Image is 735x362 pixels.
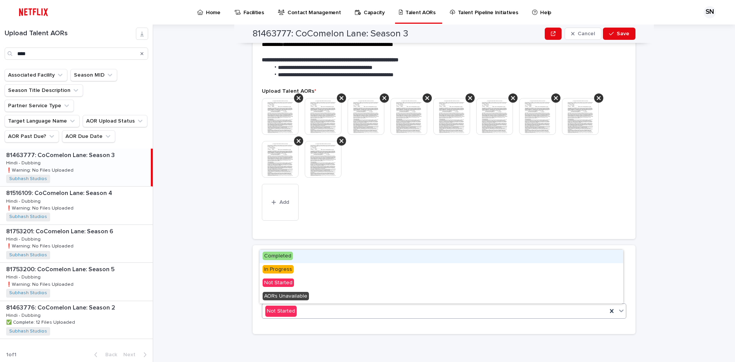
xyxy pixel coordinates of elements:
p: 81753200: CoComelon Lane: Season 5 [6,264,116,273]
button: Season Title Description [5,84,83,97]
p: Hindi - Dubbing [6,235,42,242]
div: Completed [260,250,623,263]
a: Subhash Studios [9,214,47,219]
button: Add [262,184,299,221]
span: Back [101,352,117,357]
p: ❗️Warning: No Files Uploaded [6,166,75,173]
a: Subhash Studios [9,252,47,258]
div: Not Started [260,277,623,290]
a: Subhash Studios [9,329,47,334]
p: 81516109: CoComelon Lane: Season 4 [6,188,114,197]
img: ifQbXi3ZQGMSEF7WDB7W [15,5,52,20]
p: Hindi - Dubbing [6,197,42,204]
a: Subhash Studios [9,176,47,182]
button: Partner Service Type [5,100,74,112]
span: Completed [263,252,293,260]
button: Season MID [70,69,117,81]
button: Next [120,351,153,358]
span: Add [279,200,289,205]
h2: 81463777: CoComelon Lane: Season 3 [253,28,408,39]
button: Back [88,351,120,358]
span: In Progress [263,265,294,274]
p: Hindi - Dubbing [6,273,42,280]
p: ❗️Warning: No Files Uploaded [6,242,75,249]
button: AOR Upload Status [83,115,147,127]
p: 81753201: CoComelon Lane: Season 6 [6,226,115,235]
p: Hindi - Dubbing [6,311,42,318]
button: AOR Due Date [62,130,115,143]
p: ❗️Warning: No Files Uploaded [6,204,75,211]
h1: Upload Talent AORs [5,29,136,38]
div: Not Started [265,306,297,317]
a: Subhash Studios [9,290,47,296]
span: Save [617,31,629,36]
button: Save [603,28,635,40]
button: Target Language Name [5,115,80,127]
span: Next [123,352,140,357]
span: Upload Talent AORs [262,88,316,94]
div: AORs Unavailable [260,290,623,303]
button: Associated Facility [5,69,67,81]
p: ✅ Complete: 12 Files Uploaded [6,318,77,325]
p: 81463777: CoComelon Lane: Season 3 [6,150,116,159]
span: Cancel [578,31,595,36]
p: ❗️Warning: No Files Uploaded [6,280,75,287]
span: Not Started [263,278,294,287]
p: 81463776: CoComelon Lane: Season 2 [6,303,117,311]
input: Search [5,48,148,60]
p: Hindi - Dubbing [6,159,42,166]
div: In Progress [260,263,623,277]
div: SN [704,6,716,18]
button: Cancel [565,28,601,40]
span: AORs Unavailable [263,292,309,300]
button: AOR Past Due? [5,130,59,143]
